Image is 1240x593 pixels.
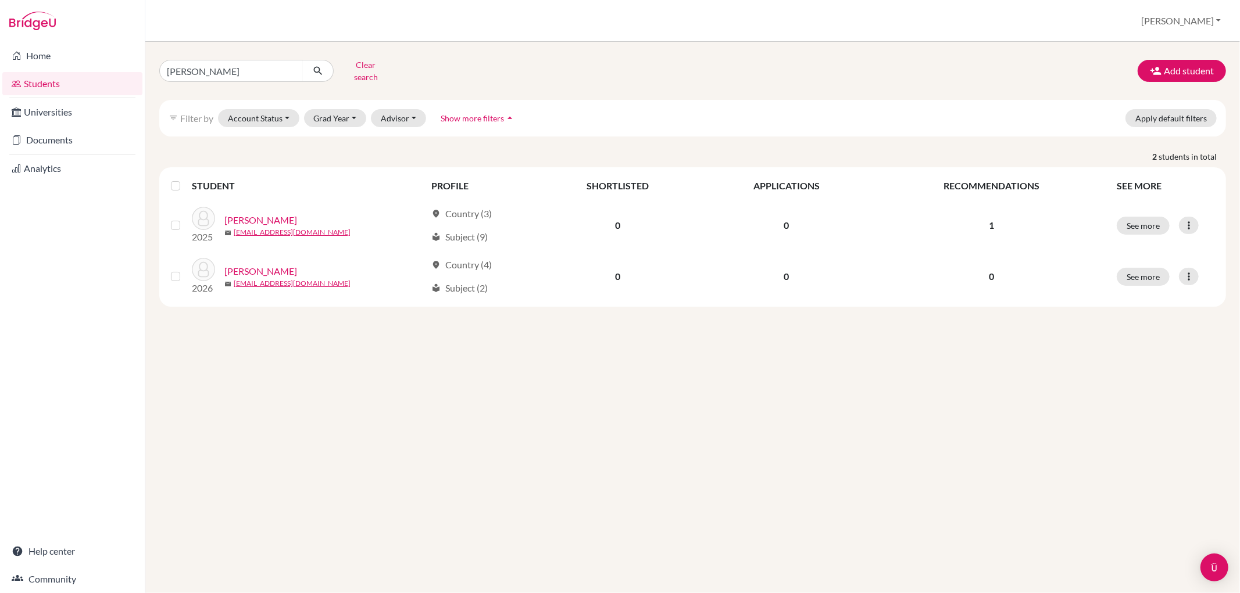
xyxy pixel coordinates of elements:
[2,44,142,67] a: Home
[1152,150,1159,163] strong: 2
[504,112,516,124] i: arrow_drop_up
[431,232,441,242] span: local_library
[441,113,504,123] span: Show more filters
[1138,60,1226,82] button: Add student
[700,200,873,251] td: 0
[2,567,142,591] a: Community
[431,230,488,244] div: Subject (9)
[536,200,700,251] td: 0
[431,109,526,127] button: Show more filtersarrow_drop_up
[2,100,142,124] a: Universities
[192,172,424,200] th: STUDENT
[192,281,215,295] p: 2026
[224,229,231,236] span: mail
[1110,172,1221,200] th: SEE MORE
[224,213,297,227] a: [PERSON_NAME]
[1200,554,1228,581] div: Open Intercom Messenger
[2,540,142,563] a: Help center
[536,251,700,302] td: 0
[371,109,426,127] button: Advisor
[1125,109,1217,127] button: Apply default filters
[234,278,351,289] a: [EMAIL_ADDRESS][DOMAIN_NAME]
[536,172,700,200] th: SHORTLISTED
[159,60,303,82] input: Find student by name...
[1117,268,1170,286] button: See more
[1136,10,1226,32] button: [PERSON_NAME]
[431,283,441,293] span: local_library
[2,157,142,180] a: Analytics
[304,109,367,127] button: Grad Year
[424,172,536,200] th: PROFILE
[9,12,56,30] img: Bridge-U
[218,109,299,127] button: Account Status
[192,207,215,230] img: Arnold, Fabian
[234,227,351,238] a: [EMAIL_ADDRESS][DOMAIN_NAME]
[431,209,441,218] span: location_on
[700,172,873,200] th: APPLICATIONS
[431,207,492,221] div: Country (3)
[192,230,215,244] p: 2025
[700,251,873,302] td: 0
[180,113,213,124] span: Filter by
[224,264,297,278] a: [PERSON_NAME]
[880,269,1103,283] p: 0
[2,72,142,95] a: Students
[1159,150,1226,163] span: students in total
[334,56,398,86] button: Clear search
[431,281,488,295] div: Subject (2)
[2,128,142,152] a: Documents
[224,281,231,287] span: mail
[431,258,492,272] div: Country (4)
[169,113,178,123] i: filter_list
[873,172,1110,200] th: RECOMMENDATIONS
[1117,217,1170,235] button: See more
[192,258,215,281] img: Lehmann, Fabian
[880,218,1103,232] p: 1
[431,260,441,269] span: location_on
